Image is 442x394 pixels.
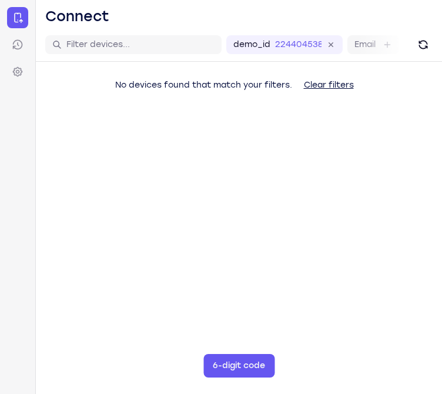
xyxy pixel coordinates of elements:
[414,35,433,54] button: Refresh
[294,74,363,97] button: Clear filters
[7,34,28,55] a: Sessions
[7,7,28,28] a: Connect
[233,39,270,51] label: demo_id
[115,80,292,90] span: No devices found that match your filters.
[203,354,274,378] button: 6-digit code
[354,39,376,51] label: Email
[7,61,28,82] a: Settings
[45,7,109,26] h1: Connect
[66,39,215,51] input: Filter devices...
